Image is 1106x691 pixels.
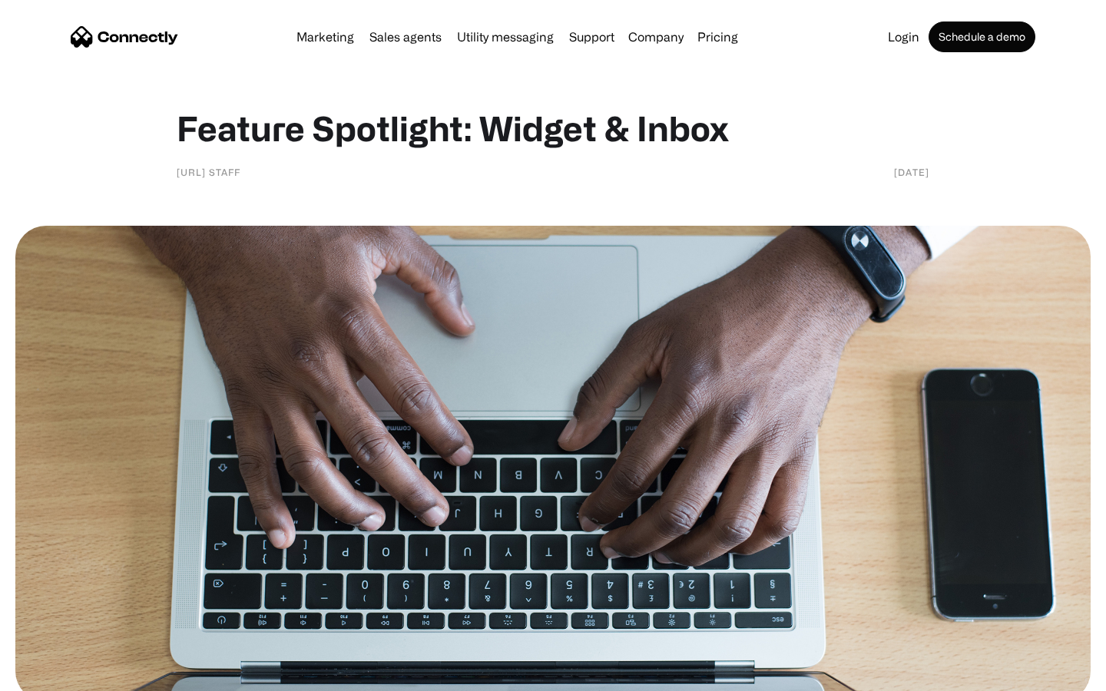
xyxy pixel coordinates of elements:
div: [URL] staff [177,164,240,180]
a: Login [882,31,926,43]
h1: Feature Spotlight: Widget & Inbox [177,107,929,149]
ul: Language list [31,664,92,686]
div: [DATE] [894,164,929,180]
aside: Language selected: English [15,664,92,686]
a: Pricing [691,31,744,43]
div: Company [624,26,688,48]
a: Utility messaging [451,31,560,43]
a: Marketing [290,31,360,43]
a: Schedule a demo [929,21,1035,52]
a: home [71,25,178,48]
a: Sales agents [363,31,448,43]
div: Company [628,26,684,48]
a: Support [563,31,621,43]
